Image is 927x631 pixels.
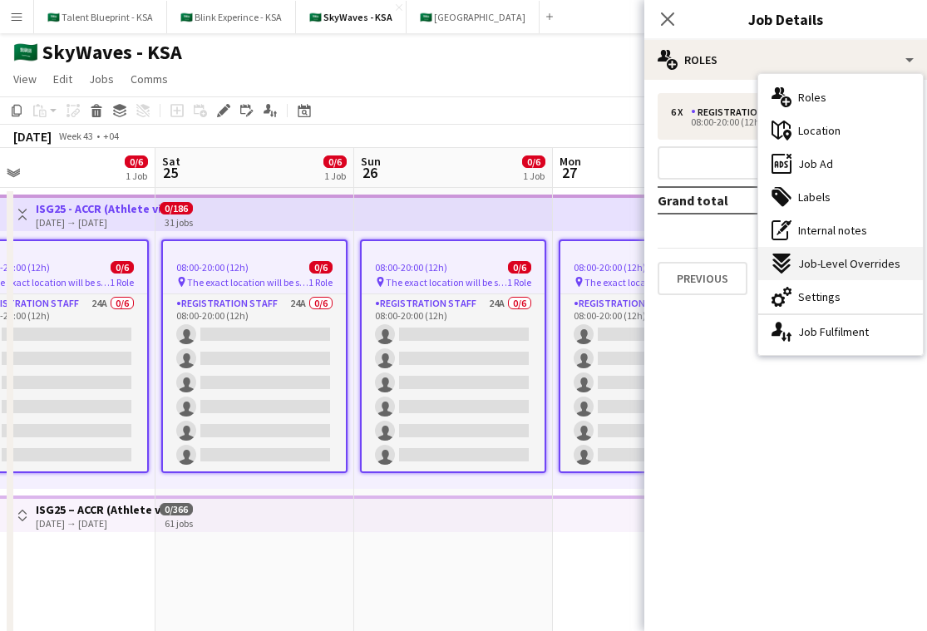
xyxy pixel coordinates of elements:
div: Registration Staff [691,106,801,118]
span: Job Ad [798,156,833,171]
span: Mon [560,154,581,169]
div: 61 jobs [165,515,193,530]
span: Week 43 [55,130,96,142]
span: The exact location will be shared later [386,276,507,288]
a: Comms [124,68,175,90]
h1: 🇸🇦 SkyWaves - KSA [13,40,182,65]
div: Roles [644,40,927,80]
span: 0/186 [160,202,193,214]
div: [DATE] [13,128,52,145]
span: Location [798,123,841,138]
div: +04 [103,130,119,142]
app-job-card: 08:00-20:00 (12h)0/6 The exact location will be shared later1 RoleRegistration Staff24A0/608:00-2... [161,239,348,473]
button: 🇸🇦 Talent Blueprint - KSA [34,1,167,33]
div: 31 jobs [165,214,193,229]
div: 6 x [671,106,691,118]
span: 27 [557,163,581,182]
td: Grand total [658,187,809,214]
span: Sun [361,154,381,169]
app-card-role: Registration Staff24A0/608:00-20:00 (12h) [163,294,346,471]
span: The exact location will be shared later [584,276,706,288]
span: Labels [798,190,831,205]
span: Job-Level Overrides [798,256,900,271]
span: 1 Role [110,276,134,288]
div: 1 Job [324,170,346,182]
button: 🇸🇦 [GEOGRAPHIC_DATA] [407,1,540,33]
div: [DATE] → [DATE] [36,517,160,530]
span: 0/6 [309,261,333,274]
button: Previous [658,262,747,295]
button: 🇸🇦 SkyWaves - KSA [296,1,407,33]
div: Job Fulfilment [758,315,923,348]
span: 26 [358,163,381,182]
app-card-role: Registration Staff24A0/608:00-20:00 (12h) [560,294,743,471]
h3: Job Details [644,8,927,30]
span: Roles [798,90,826,105]
span: The exact location will be shared later [187,276,308,288]
div: [DATE] → [DATE] [36,216,160,229]
app-job-card: 08:00-20:00 (12h)0/6 The exact location will be shared later1 RoleRegistration Staff24A0/608:00-2... [360,239,546,473]
button: Add role [658,146,914,180]
span: 0/366 [160,503,193,515]
span: 0/6 [522,155,545,168]
a: Edit [47,68,79,90]
span: Settings [798,289,841,304]
span: 1 Role [507,276,531,288]
span: Jobs [89,71,114,86]
span: 08:00-20:00 (12h) [176,261,249,274]
span: Edit [53,71,72,86]
span: 0/6 [508,261,531,274]
div: 1 Job [523,170,545,182]
button: 🇸🇦 Blink Experince - KSA [167,1,296,33]
h3: ISG25 – ACCR (Athlete village) [36,502,160,517]
a: Jobs [82,68,121,90]
h3: ISG25 - ACCR (Athlete village) OCT [36,201,160,216]
span: Internal notes [798,223,867,238]
div: 1 Job [126,170,147,182]
span: 0/6 [111,261,134,274]
app-card-role: Registration Staff24A0/608:00-20:00 (12h) [362,294,545,471]
div: 08:00-20:00 (12h) [671,118,883,126]
app-job-card: 08:00-20:00 (12h)0/6 The exact location will be shared later1 RoleRegistration Staff24A0/608:00-2... [559,239,745,473]
span: 08:00-20:00 (12h) [574,261,646,274]
span: View [13,71,37,86]
span: 0/6 [125,155,148,168]
a: View [7,68,43,90]
span: 08:00-20:00 (12h) [375,261,447,274]
span: Sat [162,154,180,169]
span: Comms [131,71,168,86]
span: 1 Role [308,276,333,288]
span: 25 [160,163,180,182]
span: 0/6 [323,155,347,168]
